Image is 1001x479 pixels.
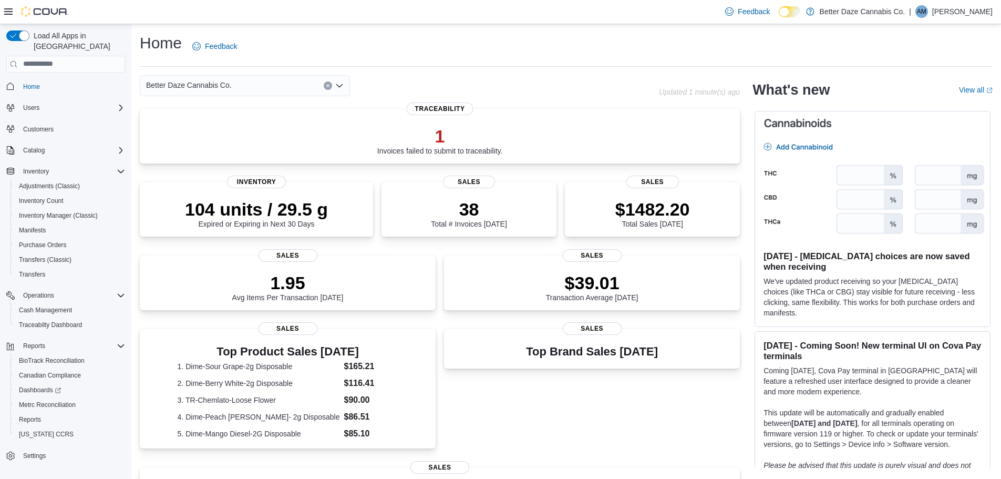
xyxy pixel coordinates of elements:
[23,83,40,91] span: Home
[721,1,774,22] a: Feedback
[917,5,926,18] span: AM
[232,272,344,302] div: Avg Items Per Transaction [DATE]
[15,180,125,192] span: Adjustments (Classic)
[19,449,125,462] span: Settings
[909,5,911,18] p: |
[344,377,398,390] dd: $116.41
[615,199,690,220] p: $1482.20
[259,322,317,335] span: Sales
[19,80,44,93] a: Home
[178,395,340,405] dt: 3. TR-Chemlato-Loose Flower
[19,340,49,352] button: Reports
[19,386,61,394] span: Dashboards
[19,101,125,114] span: Users
[15,180,84,192] a: Adjustments (Classic)
[227,176,286,188] span: Inventory
[431,199,507,220] p: 38
[407,103,473,115] span: Traceability
[23,146,45,155] span: Catalog
[29,30,125,52] span: Load All Apps in [GEOGRAPHIC_DATA]
[19,321,82,329] span: Traceabilty Dashboard
[21,6,68,17] img: Cova
[15,369,125,382] span: Canadian Compliance
[19,289,58,302] button: Operations
[15,354,125,367] span: BioTrack Reconciliation
[2,164,129,179] button: Inventory
[19,289,125,302] span: Operations
[2,100,129,115] button: Users
[11,412,129,427] button: Reports
[23,342,45,350] span: Reports
[615,199,690,228] div: Total Sales [DATE]
[410,461,469,474] span: Sales
[19,241,67,249] span: Purchase Orders
[15,319,125,331] span: Traceabilty Dashboard
[563,249,622,262] span: Sales
[15,399,125,411] span: Metrc Reconciliation
[335,81,344,90] button: Open list of options
[19,80,125,93] span: Home
[23,167,49,176] span: Inventory
[15,224,125,237] span: Manifests
[23,125,54,134] span: Customers
[15,268,49,281] a: Transfers
[11,193,129,208] button: Inventory Count
[443,176,496,188] span: Sales
[2,79,129,94] button: Home
[23,452,46,460] span: Settings
[19,356,85,365] span: BioTrack Reconciliation
[259,249,317,262] span: Sales
[959,86,993,94] a: View allExternal link
[19,340,125,352] span: Reports
[344,411,398,423] dd: $86.51
[178,412,340,422] dt: 4. Dime-Peach [PERSON_NAME]- 2g Disposable
[205,41,237,52] span: Feedback
[19,165,125,178] span: Inventory
[11,383,129,398] a: Dashboards
[626,176,679,188] span: Sales
[763,407,982,450] p: This update will be automatically and gradually enabled between , for all terminals operating on ...
[11,353,129,368] button: BioTrack Reconciliation
[15,304,76,317] a: Cash Management
[546,272,638,302] div: Transaction Average [DATE]
[11,252,129,267] button: Transfers (Classic)
[763,251,982,272] h3: [DATE] - [MEDICAL_DATA] choices are now saved when receiving
[546,272,638,293] p: $39.01
[19,226,46,235] span: Manifests
[2,121,129,137] button: Customers
[11,223,129,238] button: Manifests
[232,272,344,293] p: 1.95
[19,256,71,264] span: Transfers (Classic)
[915,5,928,18] div: Andy Moreno
[779,6,801,17] input: Dark Mode
[2,143,129,158] button: Catalog
[15,413,125,426] span: Reports
[431,199,507,228] div: Total # Invoices [DATE]
[15,239,125,251] span: Purchase Orders
[188,36,241,57] a: Feedback
[19,123,125,136] span: Customers
[659,88,740,96] p: Updated 1 minute(s) ago
[2,339,129,353] button: Reports
[15,384,65,396] a: Dashboards
[763,276,982,318] p: We've updated product receiving so your [MEDICAL_DATA] choices (like THCa or CBG) stay visible fo...
[344,394,398,406] dd: $90.00
[11,427,129,442] button: [US_STATE] CCRS
[344,360,398,373] dd: $165.21
[178,378,340,389] dt: 2. Dime-Berry White-2g Disposable
[15,268,125,281] span: Transfers
[11,368,129,383] button: Canadian Compliance
[185,199,328,228] div: Expired or Expiring in Next 30 Days
[15,384,125,396] span: Dashboards
[11,267,129,282] button: Transfers
[763,365,982,397] p: Coming [DATE], Cova Pay terminal in [GEOGRAPHIC_DATA] will feature a refreshed user interface des...
[11,238,129,252] button: Purchase Orders
[19,197,64,205] span: Inventory Count
[19,101,44,114] button: Users
[2,448,129,463] button: Settings
[15,239,71,251] a: Purchase Orders
[324,81,332,90] button: Clear input
[178,361,340,372] dt: 1. Dime-Sour Grape-2g Disposable
[791,419,857,427] strong: [DATE] and [DATE]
